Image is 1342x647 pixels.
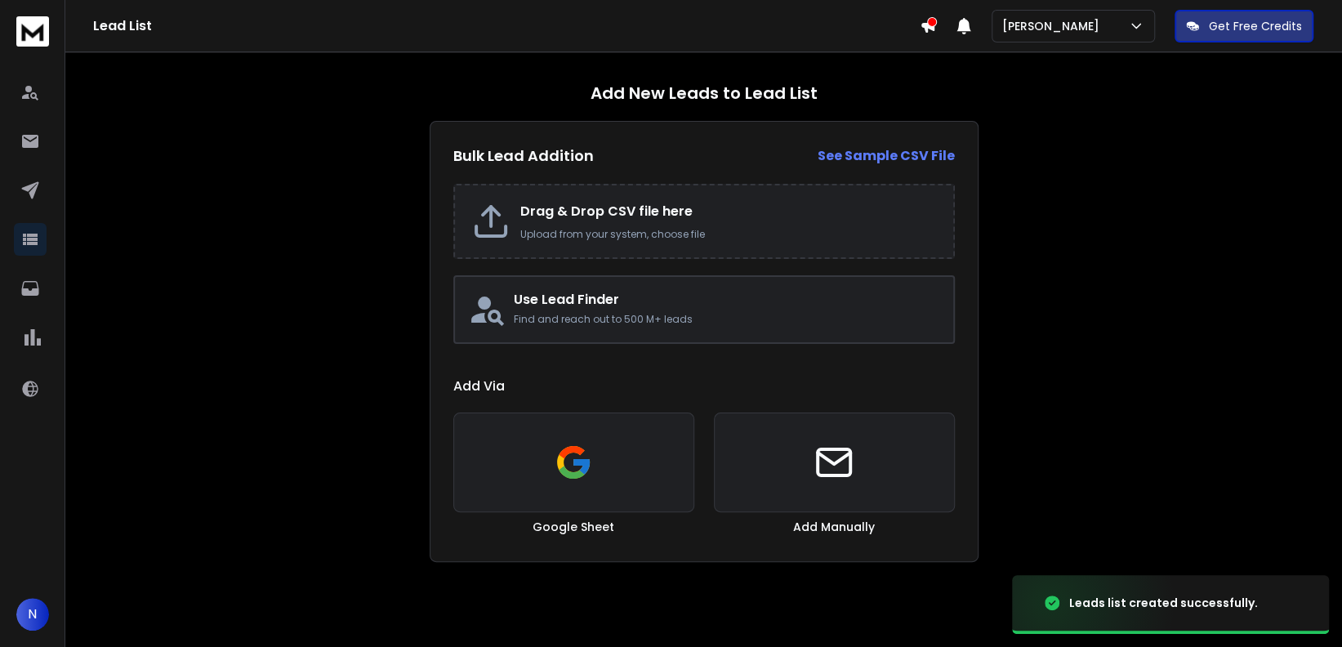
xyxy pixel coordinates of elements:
[1002,18,1106,34] p: [PERSON_NAME]
[453,377,955,396] h1: Add Via
[1069,595,1258,611] div: Leads list created successfully.
[453,145,594,167] h2: Bulk Lead Addition
[16,598,49,631] button: N
[514,313,940,326] p: Find and reach out to 500 M+ leads
[1175,10,1313,42] button: Get Free Credits
[520,228,937,241] p: Upload from your system, choose file
[514,290,940,310] h2: Use Lead Finder
[533,519,614,535] h3: Google Sheet
[818,146,955,165] strong: See Sample CSV File
[793,519,875,535] h3: Add Manually
[818,146,955,166] a: See Sample CSV File
[16,16,49,47] img: logo
[591,82,818,105] h1: Add New Leads to Lead List
[1209,18,1302,34] p: Get Free Credits
[93,16,920,36] h1: Lead List
[520,202,937,221] h2: Drag & Drop CSV file here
